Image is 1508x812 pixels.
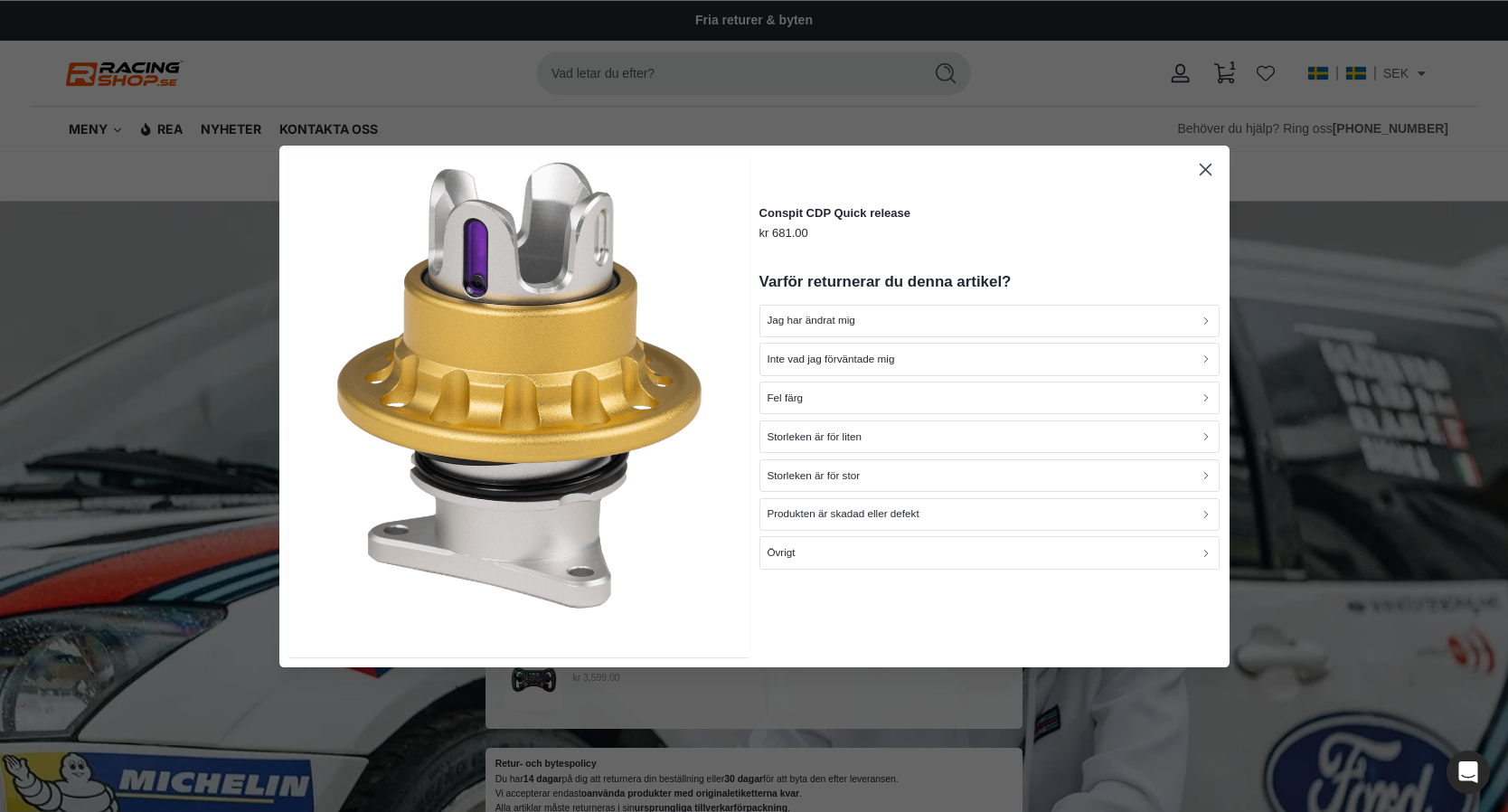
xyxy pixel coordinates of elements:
button: Storleken är för stor [759,458,1220,491]
button: Inte vad jag förväntade mig [759,343,1220,375]
button: Jag har ändrat mig [759,304,1220,336]
p: Conspit CDP Quick release [759,203,910,222]
h2: Varför returnerar du denna artikel? [759,271,1220,292]
button: Fel färg [759,382,1220,414]
p: Inte vad jag förväntade mig [767,351,894,368]
p: Storleken är för liten [767,428,862,445]
p: Övrigt [767,544,795,562]
p: Storleken är för stor [767,467,860,484]
button: Övrigt [759,536,1220,569]
div: Open Intercom Messenger [1447,751,1490,794]
button: Storleken är för liten [759,420,1220,453]
p: Jag har ändrat mig [767,312,854,329]
p: Produkten är skadad eller defekt [767,505,919,523]
p: kr 681.00 [759,222,910,241]
img: 2.png [294,161,743,610]
button: Produkten är skadad eller defekt [759,497,1220,530]
p: Fel färg [767,390,803,407]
